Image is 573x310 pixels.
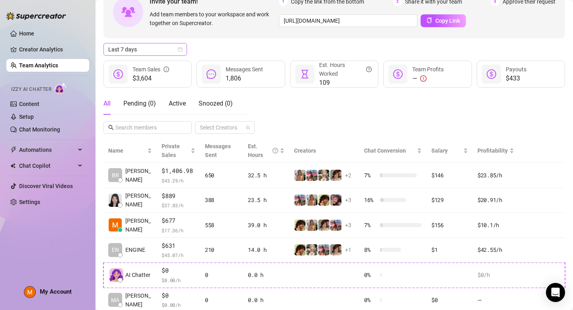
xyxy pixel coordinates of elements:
[205,245,238,254] div: 210
[150,10,276,27] span: Add team members to your workspace and work together on Supercreator.
[306,194,318,206] img: Pam🤍
[248,245,285,254] div: 14.0 h
[11,86,51,93] span: Izzy AI Chatter
[477,147,508,154] span: Profitability
[248,196,285,204] div: 23.5 h
[431,245,468,254] div: $1
[40,288,72,295] span: My Account
[162,291,195,300] span: $0
[19,183,73,189] a: Discover Viral Videos
[162,166,195,176] span: $1,406.98
[435,18,460,24] span: Copy Link
[113,69,123,79] span: dollar-circle
[319,61,372,78] div: Est. Hours Worked
[345,221,351,230] span: + 3
[431,296,468,304] div: $0
[109,218,122,232] img: Mila Engine
[294,220,306,231] img: Asmrboyfriend
[294,194,306,206] img: Nicki
[111,296,119,304] span: MA
[162,241,195,251] span: $631
[412,66,444,73] span: Team Profits
[345,245,351,254] span: + 1
[318,244,329,255] img: Nicki
[330,244,341,255] img: Ruby
[162,266,195,275] span: $0
[294,170,306,181] img: Pam🤍
[226,66,263,73] span: Messages Sent
[506,74,526,83] span: $433
[125,291,152,309] span: [PERSON_NAME]
[103,139,157,163] th: Name
[125,191,152,209] span: [PERSON_NAME]
[364,147,406,154] span: Chat Conversion
[112,245,119,254] span: EN
[205,271,238,279] div: 0
[19,43,83,56] a: Creator Analytics
[487,69,496,79] span: dollar-circle
[477,271,514,279] div: $0 /h
[162,191,195,201] span: $889
[364,221,377,230] span: 7 %
[10,147,17,153] span: thunderbolt
[19,199,40,205] a: Settings
[207,69,216,79] span: message
[205,221,238,230] div: 558
[19,126,60,133] a: Chat Monitoring
[164,65,169,74] span: info-circle
[205,296,238,304] div: 0
[289,139,359,163] th: Creators
[248,296,285,304] div: 0.0 h
[427,18,432,23] span: copy
[306,170,318,181] img: Nicki
[125,216,152,234] span: [PERSON_NAME]
[330,170,341,181] img: Ruby
[421,14,466,27] button: Copy Link
[133,74,169,83] span: $3,604
[306,244,318,255] img: Joly
[546,283,565,302] div: Open Intercom Messenger
[412,74,444,83] div: —
[19,114,34,120] a: Setup
[109,268,123,282] img: izzy-ai-chatter-avatar-DDCN_rTZ.svg
[318,170,329,181] img: Joly
[162,201,195,209] span: $ 37.83 /h
[420,75,427,82] span: exclamation-circle
[364,271,377,279] span: 0 %
[318,220,329,231] img: Ruby
[364,245,377,254] span: 8 %
[133,65,169,74] div: Team Sales
[108,125,114,130] span: search
[364,296,377,304] span: 0 %
[6,12,66,20] img: logo-BBDzfeDw.svg
[318,194,329,206] img: Asmrboyfriend
[19,143,76,156] span: Automations
[477,171,514,180] div: $23.85 /h
[246,125,250,130] span: team
[24,286,35,298] img: ACg8ocITEcKBX86dV0Vkp1gS6gvahtu6LOwHQX5YNuY6Ojb6XrVw_A=s96-c
[162,251,195,259] span: $ 45.07 /h
[477,196,514,204] div: $20.91 /h
[109,194,122,207] img: Johaina Therese…
[366,61,372,78] span: question-circle
[169,100,186,107] span: Active
[205,171,238,180] div: 650
[226,74,263,83] span: 1,806
[393,69,403,79] span: dollar-circle
[345,196,351,204] span: + 3
[431,171,468,180] div: $146
[248,221,285,230] div: 39.0 h
[306,220,318,231] img: Pam🤍
[364,171,377,180] span: 7 %
[506,66,526,73] span: Payouts
[162,143,180,158] span: Private Sales
[273,142,278,159] span: question-circle
[115,123,181,132] input: Search members
[162,301,195,309] span: $ 0.00 /h
[19,101,39,107] a: Content
[431,221,468,230] div: $156
[248,171,285,180] div: 32.5 h
[199,100,233,107] span: Snoozed ( 0 )
[125,167,152,184] span: [PERSON_NAME]
[19,159,76,172] span: Chat Copilot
